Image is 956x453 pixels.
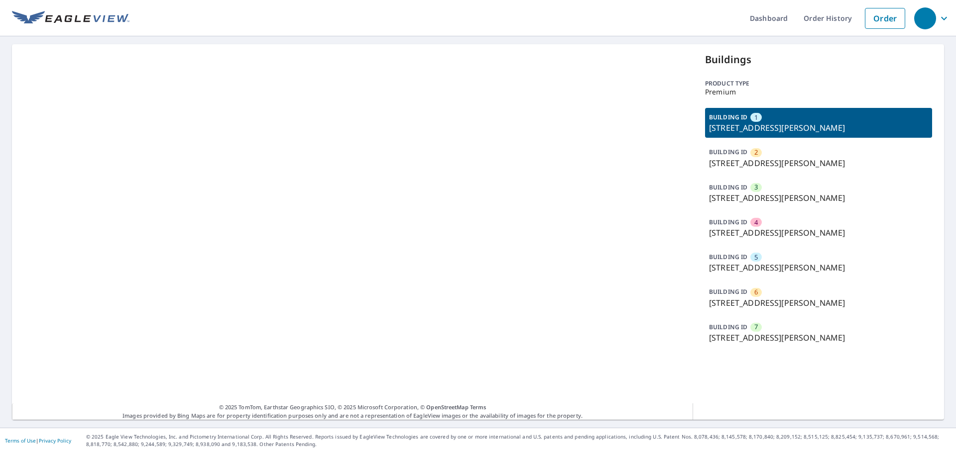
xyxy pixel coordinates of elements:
a: OpenStreetMap [426,403,468,411]
p: Premium [705,88,932,96]
span: 6 [754,287,758,297]
p: [STREET_ADDRESS][PERSON_NAME] [709,297,928,309]
p: | [5,438,71,444]
p: BUILDING ID [709,113,747,121]
p: BUILDING ID [709,253,747,261]
p: BUILDING ID [709,148,747,156]
p: Product type [705,79,932,88]
span: 2 [754,148,758,157]
a: Order [865,8,905,29]
p: [STREET_ADDRESS][PERSON_NAME] [709,262,928,273]
p: BUILDING ID [709,287,747,296]
p: [STREET_ADDRESS][PERSON_NAME] [709,227,928,239]
p: [STREET_ADDRESS][PERSON_NAME] [709,122,928,134]
p: [STREET_ADDRESS][PERSON_NAME] [709,332,928,344]
p: Images provided by Bing Maps are for property identification purposes only and are not a represen... [12,403,693,420]
a: Terms of Use [5,437,36,444]
span: © 2025 TomTom, Earthstar Geographics SIO, © 2025 Microsoft Corporation, © [219,403,486,412]
span: 4 [754,218,758,227]
p: Buildings [705,52,932,67]
span: 3 [754,182,758,192]
p: BUILDING ID [709,218,747,226]
p: BUILDING ID [709,183,747,191]
img: EV Logo [12,11,129,26]
span: 1 [754,113,758,122]
a: Terms [470,403,486,411]
p: [STREET_ADDRESS][PERSON_NAME] [709,192,928,204]
p: © 2025 Eagle View Technologies, Inc. and Pictometry International Corp. All Rights Reserved. Repo... [86,433,951,448]
a: Privacy Policy [39,437,71,444]
span: 7 [754,322,758,332]
p: BUILDING ID [709,323,747,331]
p: [STREET_ADDRESS][PERSON_NAME] [709,157,928,169]
span: 5 [754,253,758,262]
